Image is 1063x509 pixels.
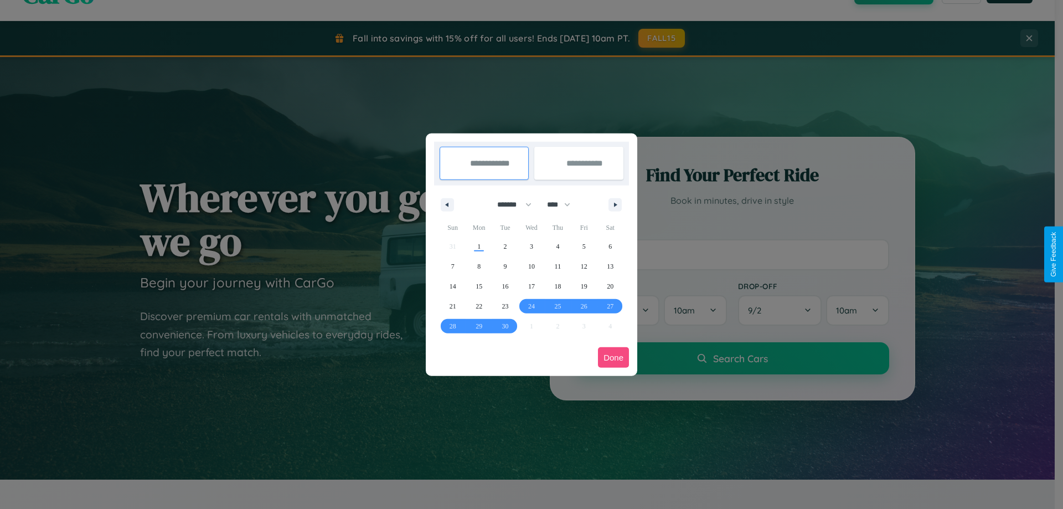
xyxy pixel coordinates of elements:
[518,276,544,296] button: 17
[545,236,571,256] button: 4
[450,316,456,336] span: 28
[571,276,597,296] button: 19
[571,256,597,276] button: 12
[597,256,623,276] button: 13
[528,296,535,316] span: 24
[492,276,518,296] button: 16
[607,296,613,316] span: 27
[545,219,571,236] span: Thu
[440,296,466,316] button: 21
[545,256,571,276] button: 11
[504,236,507,256] span: 2
[477,256,481,276] span: 8
[466,236,492,256] button: 1
[554,296,561,316] span: 25
[581,276,587,296] span: 19
[597,219,623,236] span: Sat
[545,276,571,296] button: 18
[440,219,466,236] span: Sun
[545,296,571,316] button: 25
[466,276,492,296] button: 15
[476,316,482,336] span: 29
[518,236,544,256] button: 3
[492,236,518,256] button: 2
[466,296,492,316] button: 22
[502,316,509,336] span: 30
[598,347,629,368] button: Done
[528,276,535,296] span: 17
[466,219,492,236] span: Mon
[492,219,518,236] span: Tue
[608,236,612,256] span: 6
[492,316,518,336] button: 30
[450,296,456,316] span: 21
[450,276,456,296] span: 14
[504,256,507,276] span: 9
[530,236,533,256] span: 3
[477,236,481,256] span: 1
[440,316,466,336] button: 28
[502,296,509,316] span: 23
[492,296,518,316] button: 23
[476,296,482,316] span: 22
[582,236,586,256] span: 5
[528,256,535,276] span: 10
[571,219,597,236] span: Fri
[581,256,587,276] span: 12
[554,276,561,296] span: 18
[518,256,544,276] button: 10
[492,256,518,276] button: 9
[571,236,597,256] button: 5
[502,276,509,296] span: 16
[476,276,482,296] span: 15
[607,256,613,276] span: 13
[518,219,544,236] span: Wed
[1050,232,1057,277] div: Give Feedback
[607,276,613,296] span: 20
[466,316,492,336] button: 29
[581,296,587,316] span: 26
[440,276,466,296] button: 14
[597,276,623,296] button: 20
[597,236,623,256] button: 6
[451,256,455,276] span: 7
[518,296,544,316] button: 24
[440,256,466,276] button: 7
[556,236,559,256] span: 4
[571,296,597,316] button: 26
[555,256,561,276] span: 11
[466,256,492,276] button: 8
[597,296,623,316] button: 27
